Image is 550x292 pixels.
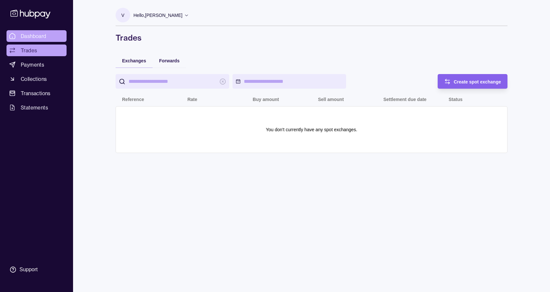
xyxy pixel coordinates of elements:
[19,266,38,273] div: Support
[21,104,48,111] span: Statements
[438,74,508,89] button: Create spot exchange
[6,44,67,56] a: Trades
[6,102,67,113] a: Statements
[318,97,344,102] p: Sell amount
[122,58,146,63] span: Exchanges
[253,97,279,102] p: Buy amount
[133,12,182,19] p: Hello, [PERSON_NAME]
[21,46,37,54] span: Trades
[129,74,216,89] input: search
[449,97,463,102] p: Status
[6,263,67,276] a: Support
[454,79,501,84] span: Create spot exchange
[116,32,507,43] h1: Trades
[6,73,67,85] a: Collections
[6,30,67,42] a: Dashboard
[6,59,67,70] a: Payments
[21,32,46,40] span: Dashboard
[187,97,197,102] p: Rate
[121,12,124,19] p: V
[21,75,47,83] span: Collections
[6,87,67,99] a: Transactions
[383,97,427,102] p: Settlement due date
[159,58,180,63] span: Forwards
[21,89,51,97] span: Transactions
[266,126,357,133] p: You don't currently have any spot exchanges.
[122,97,144,102] p: Reference
[21,61,44,69] span: Payments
